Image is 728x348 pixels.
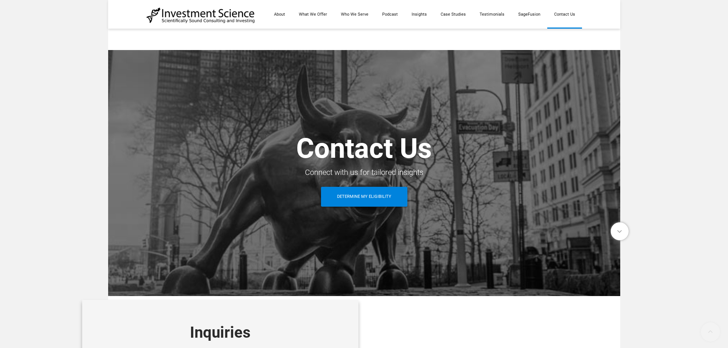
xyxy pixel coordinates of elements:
[190,324,251,342] font: Inquiries
[146,165,582,179] div: ​Connect with us for tailored insights
[296,132,432,165] span: Contact Us​​​​
[321,187,407,207] a: Determine My Eligibility
[146,7,255,24] img: Investment Science | NYC Consulting Services
[698,319,724,344] a: To Top
[337,187,391,207] span: Determine My Eligibility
